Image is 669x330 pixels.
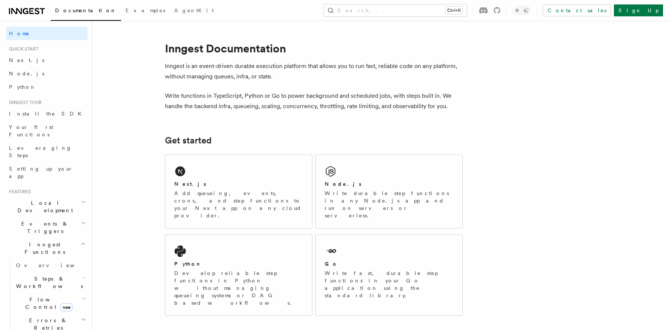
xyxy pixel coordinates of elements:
h2: Go [325,260,338,268]
a: PythonDevelop reliable step functions in Python without managing queueing systems or DAG based wo... [165,234,312,316]
span: new [60,303,73,311]
kbd: Ctrl+K [446,7,462,14]
button: Search...Ctrl+K [324,4,467,16]
a: Leveraging Steps [6,141,87,162]
span: Steps & Workflows [13,275,83,290]
span: Setting up your app [9,166,73,179]
span: Overview [16,262,93,268]
button: Events & Triggers [6,217,87,238]
span: Next.js [9,57,44,63]
p: Write durable step functions in any Node.js app and run on servers or serverless. [325,190,453,219]
a: Overview [13,259,87,272]
a: Node.jsWrite durable step functions in any Node.js app and run on servers or serverless. [315,155,463,229]
span: Your first Functions [9,124,53,137]
button: Local Development [6,196,87,217]
p: Inngest is an event-driven durable execution platform that allows you to run fast, reliable code ... [165,61,463,82]
a: Next.jsAdd queueing, events, crons, and step functions to your Next app on any cloud provider. [165,155,312,229]
h2: Python [174,260,202,268]
a: Documentation [51,2,121,21]
a: Get started [165,135,211,146]
p: Develop reliable step functions in Python without managing queueing systems or DAG based workflows. [174,269,303,307]
span: Local Development [6,199,81,214]
h1: Inngest Documentation [165,42,463,55]
button: Flow Controlnew [13,293,87,314]
h2: Node.js [325,180,361,188]
a: Node.js [6,67,87,80]
span: AgentKit [174,7,214,13]
p: Write functions in TypeScript, Python or Go to power background and scheduled jobs, with steps bu... [165,91,463,111]
a: Your first Functions [6,120,87,141]
a: AgentKit [170,2,218,20]
span: Quick start [6,46,38,52]
span: Node.js [9,71,44,77]
a: Install the SDK [6,107,87,120]
button: Steps & Workflows [13,272,87,293]
p: Add queueing, events, crons, and step functions to your Next app on any cloud provider. [174,190,303,219]
span: Flow Control [13,296,82,311]
button: Inngest Functions [6,238,87,259]
span: Examples [125,7,165,13]
a: Next.js [6,54,87,67]
h2: Next.js [174,180,206,188]
span: Install the SDK [9,111,86,117]
span: Events & Triggers [6,220,81,235]
button: Toggle dark mode [513,6,531,15]
a: Python [6,80,87,94]
a: Home [6,27,87,40]
span: Leveraging Steps [9,145,72,158]
a: GoWrite fast, durable step functions in your Go application using the standard library. [315,234,463,316]
a: Examples [121,2,170,20]
span: Inngest Functions [6,241,80,256]
span: Documentation [55,7,117,13]
span: Python [9,84,36,90]
span: Home [9,30,30,37]
a: Sign Up [614,4,663,16]
a: Contact sales [543,4,611,16]
span: Inngest tour [6,100,42,106]
span: Features [6,189,31,195]
a: Setting up your app [6,162,87,183]
p: Write fast, durable step functions in your Go application using the standard library. [325,269,453,299]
